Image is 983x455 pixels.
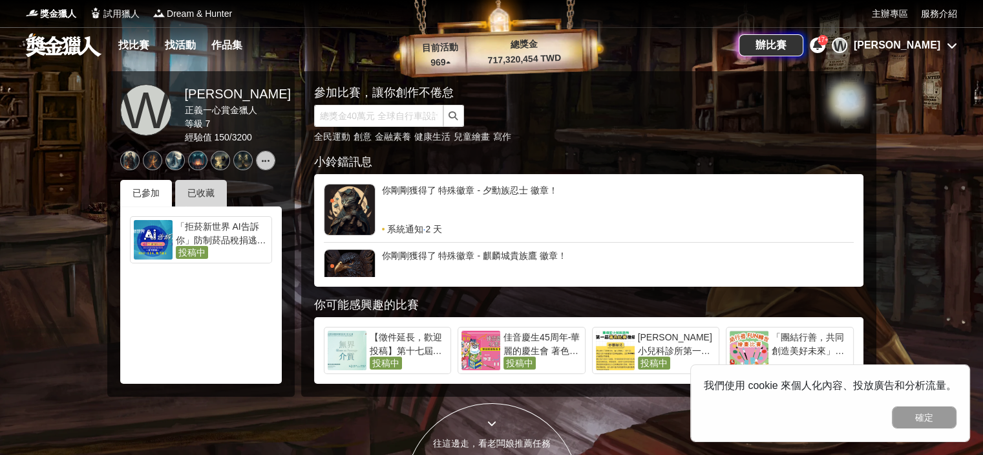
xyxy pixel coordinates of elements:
a: 主辦專區 [872,7,908,21]
p: 總獎金 [465,36,582,53]
a: 你剛剛獲得了 特殊徽章 - 夕勳族忍士 徽章！系統通知·2 天 [324,184,854,236]
a: 辦比賽 [739,34,803,56]
p: 717,320,454 TWD [466,50,583,68]
span: 投稿中 [176,246,208,259]
button: 確定 [892,406,957,428]
a: LogoDream & Hunter [153,7,232,21]
a: 金融素養 [375,131,411,142]
a: [PERSON_NAME]小兒科診所第一屆著色比賽投稿中 [592,327,720,374]
a: Logo獎金獵人 [26,7,76,21]
span: 投稿中 [370,357,402,370]
div: 你剛剛獲得了 特殊徽章 - 夕勳族忍士 徽章！ [382,184,854,223]
a: 創意 [354,131,372,142]
img: Logo [89,6,102,19]
a: 服務介紹 [921,7,957,21]
span: 系統通知 [387,223,423,236]
div: 已收藏 [175,180,227,206]
div: [PERSON_NAME] [185,84,291,104]
img: Logo [26,6,39,19]
div: 往這邊走，看老闆娘推薦任務 [405,437,578,450]
a: 健康生活 [414,131,450,142]
a: 全民運動 [314,131,350,142]
span: 7 [205,118,210,129]
span: 試用獵人 [103,7,140,21]
span: 17+ [818,36,829,43]
p: 969 ▴ [414,55,467,71]
div: W [832,38,847,53]
a: 「團結行善，共同創造美好未來」繪畫比賽 [726,327,854,374]
span: 2 天 [425,223,442,236]
span: · [423,223,426,236]
a: 兒童繪畫 [454,131,490,142]
span: 等級 [185,118,203,129]
span: 投稿中 [638,357,670,370]
span: 經驗值 [185,132,212,142]
div: 【徵件延長，歡迎投稿】第十七屆新竹市金玻獎玻璃藝術暨設計應用創作比賽 [370,331,448,357]
div: 參加比賽，讓你創作不倦怠 [314,84,818,102]
a: W [120,84,172,136]
img: Logo [153,6,165,19]
div: [PERSON_NAME] [854,38,940,53]
a: 「拒菸新世界 AI告訴你」防制菸品稅捐逃漏 徵件比賽投稿中 [130,216,272,263]
a: 【徵件延長，歡迎投稿】第十七屆新竹市金玻獎玻璃藝術暨設計應用創作比賽投稿中 [324,327,452,374]
a: 你剛剛獲得了 特殊徽章 - 麒麟城貴族鷹 徽章！系統通知·2 天 [324,249,854,301]
a: 找比賽 [113,36,154,54]
span: 投稿中 [503,357,536,370]
a: 作品集 [206,36,248,54]
span: Dream & Hunter [167,7,232,21]
span: 150 / 3200 [214,132,251,142]
p: 目前活動 [414,40,466,56]
span: 我們使用 cookie 來個人化內容、投放廣告和分析流量。 [704,380,957,391]
a: 找活動 [160,36,201,54]
div: 佳音慶生45周年-華麗的慶生會 著色比賽 [503,331,582,357]
input: 總獎金40萬元 全球自行車設計比賽 [314,105,443,127]
a: 寫作 [493,131,511,142]
div: 你剛剛獲得了 特殊徽章 - 麒麟城貴族鷹 徽章！ [382,249,854,288]
div: 已參加 [120,180,172,206]
a: Logo試用獵人 [89,7,140,21]
div: 小鈴鐺訊息 [314,153,863,171]
div: 「團結行善，共同創造美好未來」繪畫比賽 [772,331,850,357]
div: 「拒菸新世界 AI告訴你」防制菸品稅捐逃漏 徵件比賽 [176,220,268,246]
div: 你可能感興趣的比賽 [314,296,863,314]
a: 佳音慶生45周年-華麗的慶生會 著色比賽投稿中 [458,327,586,374]
span: 獎金獵人 [40,7,76,21]
div: [PERSON_NAME]小兒科診所第一屆著色比賽 [638,331,716,357]
div: 正義一心賞金獵人 [185,104,291,117]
